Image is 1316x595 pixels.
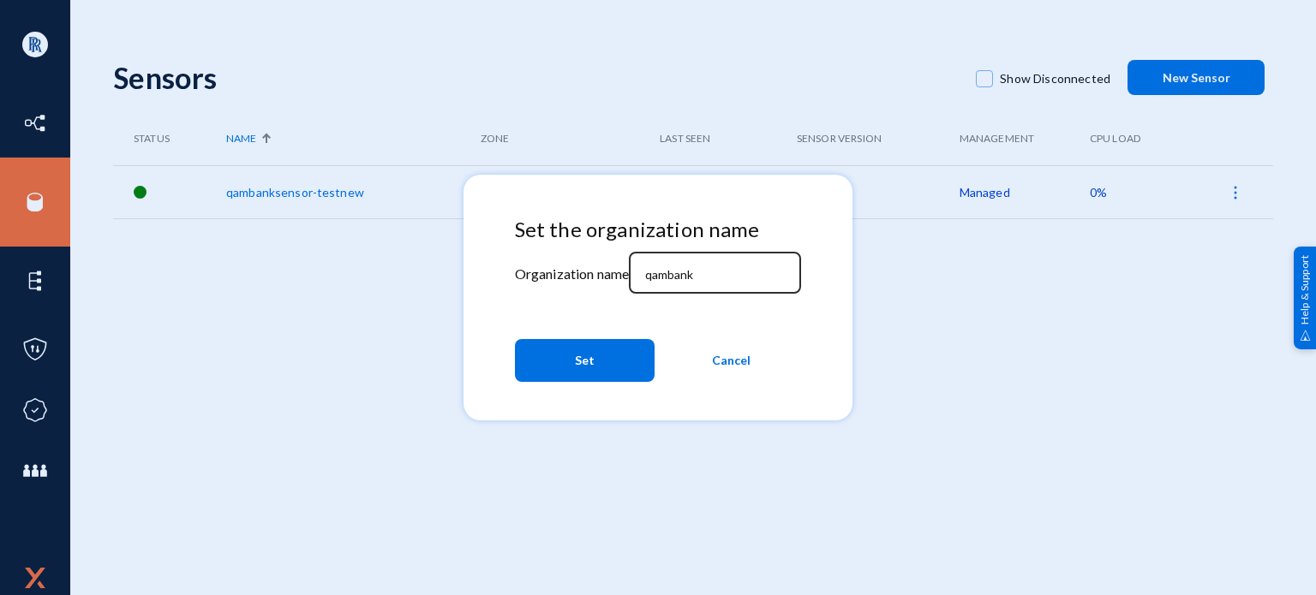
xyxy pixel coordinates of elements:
[515,265,630,282] mat-label: Organization name
[645,267,793,283] input: Organization name
[515,217,802,242] h4: Set the organization name
[661,339,801,382] button: Cancel
[515,339,655,382] button: Set
[712,345,751,376] span: Cancel
[575,345,595,376] span: Set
